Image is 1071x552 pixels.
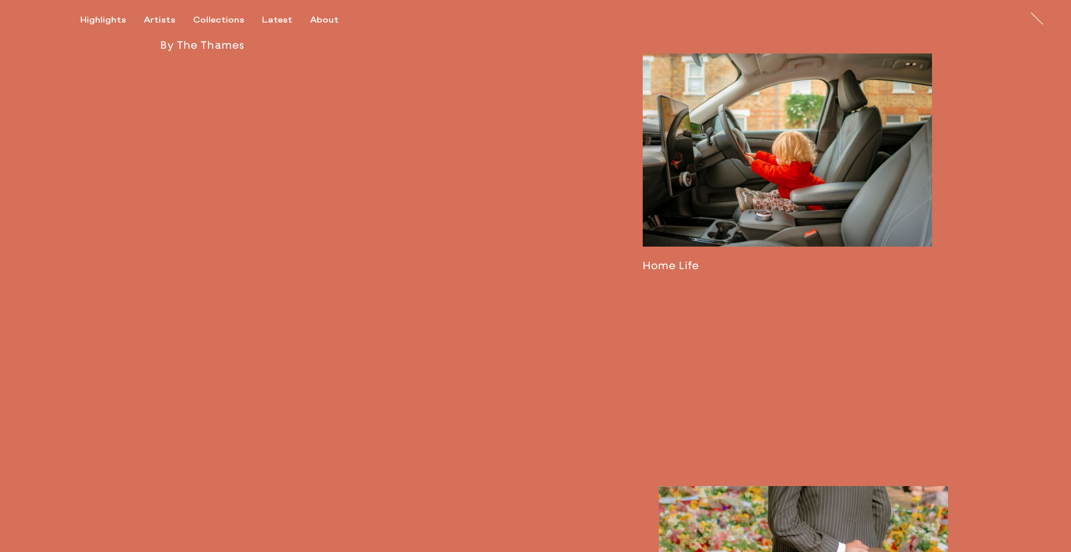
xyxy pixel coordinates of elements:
[144,15,175,26] div: Artists
[80,15,144,26] button: Highlights
[310,15,339,26] div: About
[193,15,244,26] div: Collections
[262,15,310,26] button: Latest
[80,15,126,26] div: Highlights
[262,15,292,26] div: Latest
[193,15,262,26] button: Collections
[144,15,193,26] button: Artists
[310,15,356,26] button: About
